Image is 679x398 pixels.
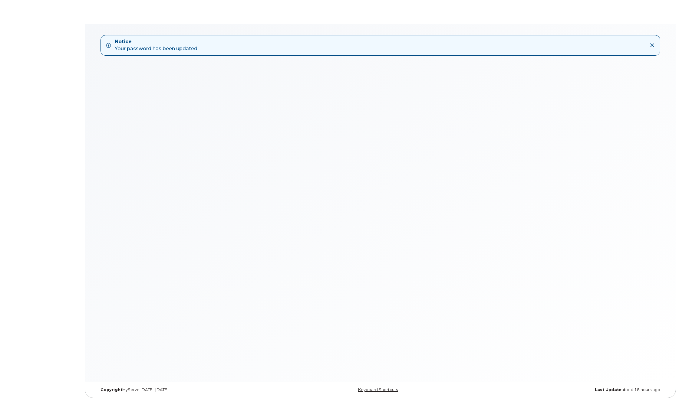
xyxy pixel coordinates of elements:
div: Your password has been updated. [115,38,198,52]
a: Keyboard Shortcuts [358,387,398,392]
strong: Copyright [101,387,122,392]
div: MyServe [DATE]–[DATE] [96,387,285,392]
strong: Last Update [595,387,621,392]
div: about 18 hours ago [475,387,665,392]
strong: Notice [115,38,198,45]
